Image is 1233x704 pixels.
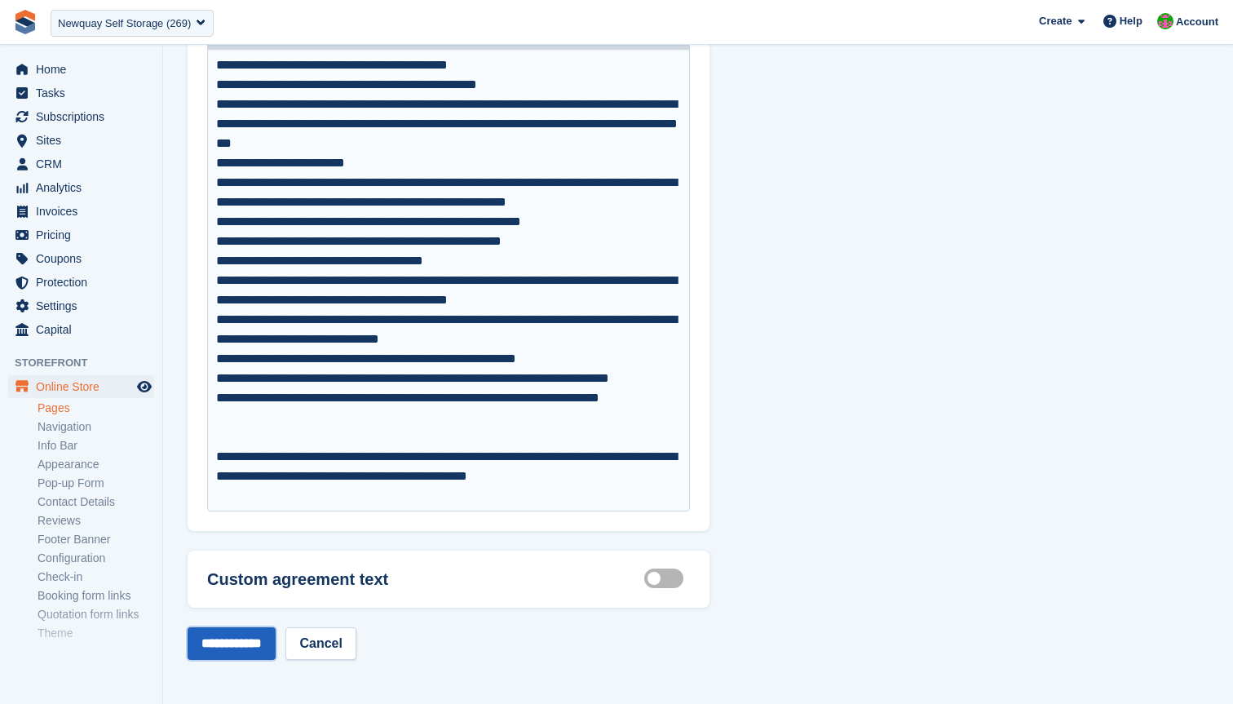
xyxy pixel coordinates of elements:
[38,438,154,454] a: Info Bar
[36,271,134,294] span: Protection
[1176,14,1218,30] span: Account
[36,176,134,199] span: Analytics
[36,129,134,152] span: Sites
[38,626,154,641] a: Theme
[36,82,134,104] span: Tasks
[36,224,134,246] span: Pricing
[36,247,134,270] span: Coupons
[38,494,154,510] a: Contact Details
[38,419,154,435] a: Navigation
[38,588,154,604] a: Booking form links
[36,58,134,81] span: Home
[8,58,154,81] a: menu
[58,15,191,32] div: Newquay Self Storage (269)
[8,294,154,317] a: menu
[38,532,154,547] a: Footer Banner
[1039,13,1072,29] span: Create
[8,105,154,128] a: menu
[36,153,134,175] span: CRM
[38,551,154,566] a: Configuration
[38,401,154,416] a: Pages
[8,129,154,152] a: menu
[38,607,154,622] a: Quotation form links
[8,82,154,104] a: menu
[8,271,154,294] a: menu
[8,375,154,398] a: menu
[207,570,388,589] h2: Custom agreement text
[15,355,162,371] span: Storefront
[285,627,356,660] a: Cancel
[8,318,154,341] a: menu
[135,377,154,396] a: Preview store
[36,375,134,398] span: Online Store
[1157,13,1173,29] img: Will McNeilly
[8,200,154,223] a: menu
[36,318,134,341] span: Capital
[8,176,154,199] a: menu
[8,247,154,270] a: menu
[1120,13,1142,29] span: Help
[644,578,690,580] label: Customisable terms active
[36,200,134,223] span: Invoices
[38,457,154,472] a: Appearance
[8,224,154,246] a: menu
[36,294,134,317] span: Settings
[13,10,38,34] img: stora-icon-8386f47178a22dfd0bd8f6a31ec36ba5ce8667c1dd55bd0f319d3a0aa187defe.svg
[38,476,154,491] a: Pop-up Form
[8,153,154,175] a: menu
[38,569,154,585] a: Check-in
[38,513,154,529] a: Reviews
[36,105,134,128] span: Subscriptions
